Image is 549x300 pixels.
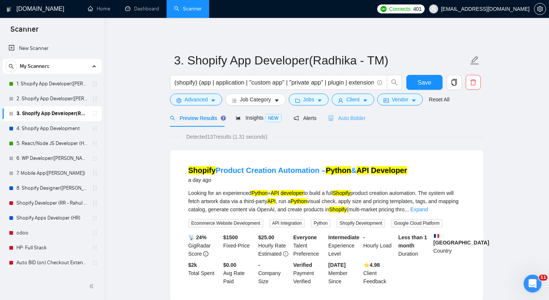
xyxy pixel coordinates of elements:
div: Duration [397,233,432,258]
span: smiley reaction [138,223,158,238]
div: Company Size [257,261,292,285]
div: Member Since [327,261,362,285]
span: notification [294,116,299,121]
a: Custom Shopify Development (RR - Radhika R) [16,270,87,285]
span: edit [470,56,480,65]
span: idcard [384,98,389,103]
span: Estimated [258,251,282,257]
mark: Shopify [188,166,215,174]
div: Tooltip anchor [220,115,227,121]
span: search [6,64,17,69]
span: Job Category [240,95,271,104]
img: logo [6,3,12,15]
span: holder [92,260,98,266]
span: caret-down [317,98,322,103]
span: My Scanners [20,59,49,74]
b: [GEOGRAPHIC_DATA] [433,233,489,246]
span: robot [328,116,334,121]
div: Total Spent [187,261,222,285]
input: Scanner name... [174,51,468,70]
span: holder [92,230,98,236]
a: 8. Shopify Designer([PERSON_NAME]) [16,181,87,196]
span: ... [404,206,409,212]
a: 7. Mobile App([PERSON_NAME]) [16,166,87,181]
img: upwork-logo.png [381,6,387,12]
span: holder [92,200,98,206]
span: exclamation-circle [283,251,288,256]
div: Did this answer your question? [9,215,248,224]
button: copy [447,75,462,90]
mark: developer [280,190,304,196]
button: settingAdvancedcaret-down [170,94,222,105]
a: Open in help center [99,247,158,253]
span: setting [176,98,182,103]
span: holder [92,111,98,117]
b: - [258,262,260,268]
span: Insights [236,115,281,121]
div: Hourly Rate [257,233,292,258]
mark: Developer [371,166,407,174]
span: 😐 [123,223,134,238]
span: 😞 [103,223,114,238]
span: Shopify Development [336,219,385,227]
span: info-circle [203,251,208,256]
span: disappointed reaction [99,223,119,238]
span: Jobs [303,95,314,104]
span: holder [92,81,98,87]
b: $ 1500 [223,234,238,240]
span: Alerts [294,115,317,121]
span: holder [92,245,98,251]
span: Vendor [392,95,408,104]
div: Hourly Load [362,233,397,258]
mark: Python [291,198,307,204]
button: idcardVendorcaret-down [377,94,423,105]
span: search [170,116,175,121]
mark: Shopify [329,206,347,212]
span: Save [418,78,431,87]
a: Expand [410,206,428,212]
button: userClientcaret-down [332,94,374,105]
span: holder [92,185,98,191]
span: NEW [265,114,282,122]
button: barsJob Categorycaret-down [225,94,285,105]
span: holder [92,126,98,132]
a: odoo [16,225,87,240]
input: Search Freelance Jobs... [174,78,374,87]
span: 11 [539,275,548,281]
div: Experience Level [327,233,362,258]
span: Preview Results [170,115,224,121]
mark: API [356,166,369,174]
img: 🇫🇷 [434,233,439,239]
button: go back [5,3,19,17]
mark: Shopify [333,190,350,196]
a: HP: Full Stack [16,240,87,255]
span: 401 [413,5,421,13]
button: setting [534,3,546,15]
b: $0.00 [223,262,236,268]
span: caret-down [411,98,416,103]
mark: Python [251,190,268,196]
span: bars [232,98,237,103]
a: Auto BID (on) Checkout Extension Shopify - RR [16,255,87,270]
mark: API [271,190,279,196]
a: setting [534,6,546,12]
span: holder [92,96,98,102]
span: folder [295,98,300,103]
a: homeHome [88,6,110,12]
span: area-chart [236,115,241,120]
a: dashboardDashboard [125,6,159,12]
span: Connects: [389,5,412,13]
div: Avg Rate Paid [222,261,257,285]
b: $ 25.00 [258,234,274,240]
span: Advanced [184,95,208,104]
div: Looking for an experienced + to build a full product creation automation. The system will fetch a... [188,189,465,214]
div: Talent Preference [292,233,327,258]
span: Scanner [4,24,44,40]
div: GigRadar Score [187,233,222,258]
button: delete [466,75,481,90]
a: 5. React/Node JS Developer (HR) [16,136,87,151]
a: 4. Shopify App Development [16,121,87,136]
span: delete [466,79,480,86]
a: Shopify Developer (RR - Rahul R) [16,196,87,211]
button: search [387,75,402,90]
